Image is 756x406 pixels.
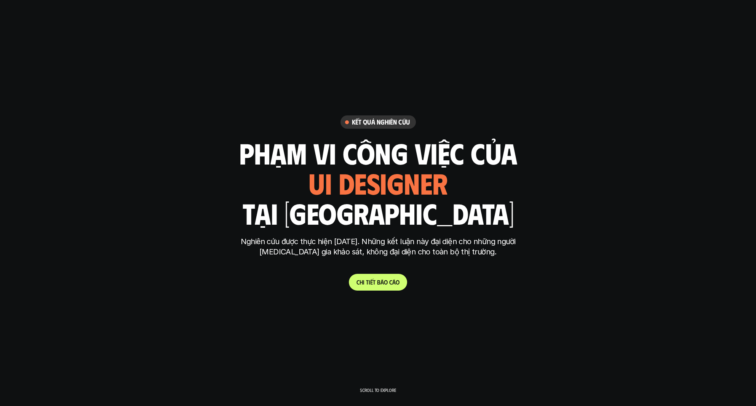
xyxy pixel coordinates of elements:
h6: Kết quả nghiên cứu [352,118,410,126]
span: c [389,278,392,286]
span: h [360,278,363,286]
p: Nghiên cứu được thực hiện [DATE]. Những kết luận này đại diện cho những người [MEDICAL_DATA] gia ... [235,237,521,257]
h1: tại [GEOGRAPHIC_DATA] [242,197,514,229]
span: t [373,278,376,286]
span: b [377,278,380,286]
span: o [384,278,388,286]
span: C [356,278,360,286]
a: Chitiếtbáocáo [349,274,407,291]
span: á [392,278,396,286]
h1: phạm vi công việc của [239,137,517,169]
span: ế [370,278,373,286]
span: o [396,278,400,286]
p: Scroll to explore [360,387,396,393]
span: á [380,278,384,286]
span: t [366,278,369,286]
span: i [363,278,364,286]
span: i [369,278,370,286]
